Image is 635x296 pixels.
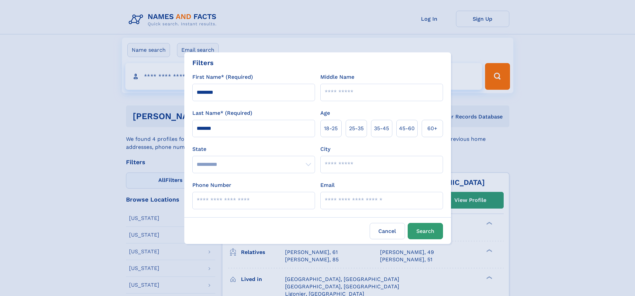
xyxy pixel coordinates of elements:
[192,109,252,117] label: Last Name* (Required)
[320,145,330,153] label: City
[399,124,415,132] span: 45‑60
[192,181,231,189] label: Phone Number
[427,124,437,132] span: 60+
[192,145,315,153] label: State
[320,109,330,117] label: Age
[320,73,354,81] label: Middle Name
[408,223,443,239] button: Search
[374,124,389,132] span: 35‑45
[192,73,253,81] label: First Name* (Required)
[349,124,364,132] span: 25‑35
[370,223,405,239] label: Cancel
[192,58,214,68] div: Filters
[320,181,335,189] label: Email
[324,124,338,132] span: 18‑25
